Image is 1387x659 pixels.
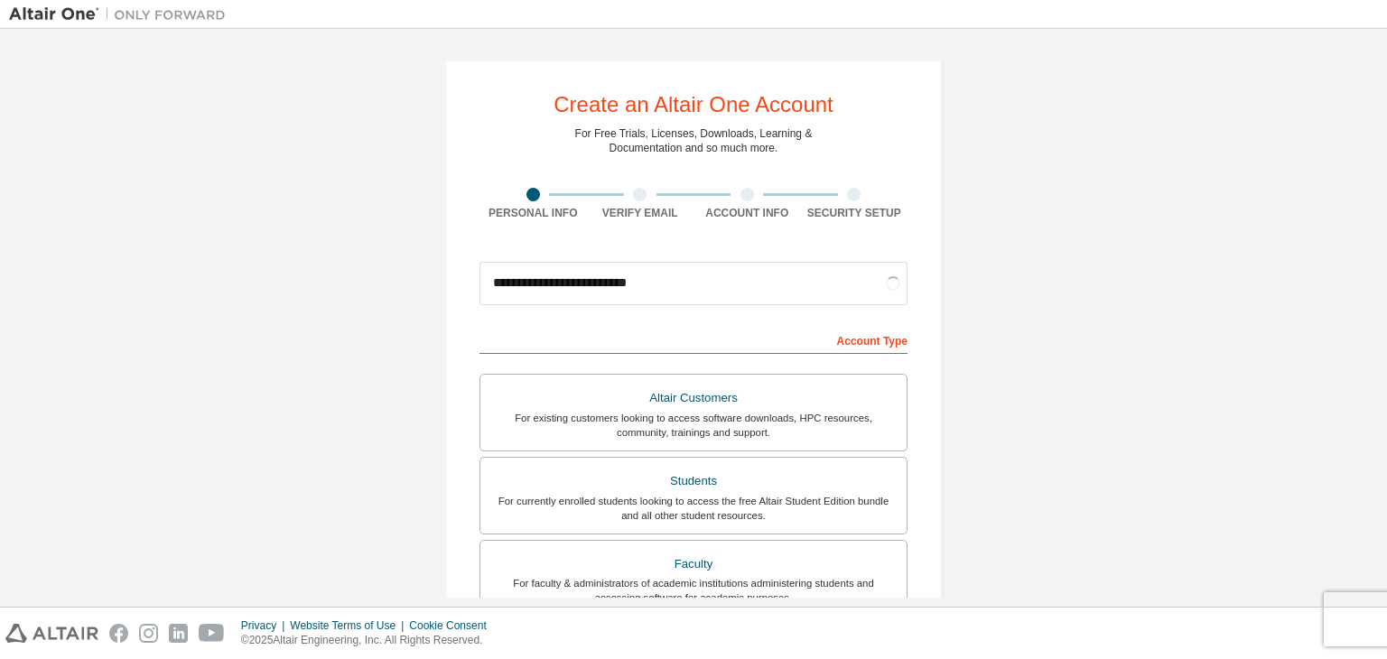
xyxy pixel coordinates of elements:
[109,624,128,643] img: facebook.svg
[139,624,158,643] img: instagram.svg
[491,469,896,494] div: Students
[9,5,235,23] img: Altair One
[199,624,225,643] img: youtube.svg
[575,126,813,155] div: For Free Trials, Licenses, Downloads, Learning & Documentation and so much more.
[409,618,497,633] div: Cookie Consent
[169,624,188,643] img: linkedin.svg
[491,552,896,577] div: Faculty
[491,411,896,440] div: For existing customers looking to access software downloads, HPC resources, community, trainings ...
[241,618,290,633] div: Privacy
[479,325,908,354] div: Account Type
[241,633,498,648] p: © 2025 Altair Engineering, Inc. All Rights Reserved.
[554,94,833,116] div: Create an Altair One Account
[5,624,98,643] img: altair_logo.svg
[491,494,896,523] div: For currently enrolled students looking to access the free Altair Student Edition bundle and all ...
[801,206,908,220] div: Security Setup
[479,206,587,220] div: Personal Info
[491,576,896,605] div: For faculty & administrators of academic institutions administering students and accessing softwa...
[693,206,801,220] div: Account Info
[491,385,896,411] div: Altair Customers
[290,618,409,633] div: Website Terms of Use
[587,206,694,220] div: Verify Email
